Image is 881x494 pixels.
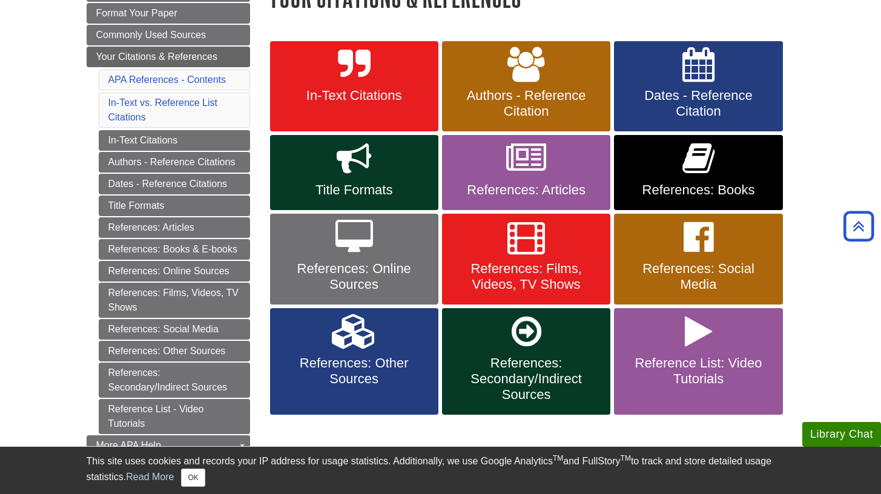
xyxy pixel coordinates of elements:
[553,454,563,463] sup: TM
[614,308,782,415] a: Reference List: Video Tutorials
[442,41,610,132] a: Authors - Reference Citation
[99,152,250,173] a: Authors - Reference Citations
[614,41,782,132] a: Dates - Reference Citation
[99,283,250,318] a: References: Films, Videos, TV Shows
[87,47,250,67] a: Your Citations & References
[270,41,438,132] a: In-Text Citations
[270,308,438,415] a: References: Other Sources
[279,355,429,387] span: References: Other Sources
[802,422,881,447] button: Library Chat
[96,440,161,450] span: More APA Help
[99,363,250,398] a: References: Secondary/Indirect Sources
[621,454,631,463] sup: TM
[99,239,250,260] a: References: Books & E-books
[279,182,429,198] span: Title Formats
[614,135,782,210] a: References: Books
[279,261,429,292] span: References: Online Sources
[99,217,250,238] a: References: Articles
[96,51,217,62] span: Your Citations & References
[623,355,773,387] span: Reference List: Video Tutorials
[623,261,773,292] span: References: Social Media
[839,218,878,234] a: Back to Top
[99,130,250,151] a: In-Text Citations
[126,472,174,482] a: Read More
[442,214,610,305] a: References: Films, Videos, TV Shows
[270,214,438,305] a: References: Online Sources
[87,25,250,45] a: Commonly Used Sources
[87,3,250,24] a: Format Your Paper
[623,88,773,119] span: Dates - Reference Citation
[451,355,601,403] span: References: Secondary/Indirect Sources
[87,454,795,487] div: This site uses cookies and records your IP address for usage statistics. Additionally, we use Goo...
[99,341,250,361] a: References: Other Sources
[623,182,773,198] span: References: Books
[270,135,438,210] a: Title Formats
[442,308,610,415] a: References: Secondary/Indirect Sources
[87,435,250,456] a: More APA Help
[268,441,795,468] caption: In-Text Citation vs. Reference List Citation (See for more information)
[96,8,177,18] span: Format Your Paper
[442,135,610,210] a: References: Articles
[99,399,250,434] a: Reference List - Video Tutorials
[99,196,250,216] a: Title Formats
[614,214,782,305] a: References: Social Media
[451,88,601,119] span: Authors - Reference Citation
[108,97,218,122] a: In-Text vs. Reference List Citations
[99,319,250,340] a: References: Social Media
[99,261,250,282] a: References: Online Sources
[279,88,429,104] span: In-Text Citations
[99,174,250,194] a: Dates - Reference Citations
[181,469,205,487] button: Close
[108,74,226,85] a: APA References - Contents
[451,182,601,198] span: References: Articles
[96,30,206,40] span: Commonly Used Sources
[451,261,601,292] span: References: Films, Videos, TV Shows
